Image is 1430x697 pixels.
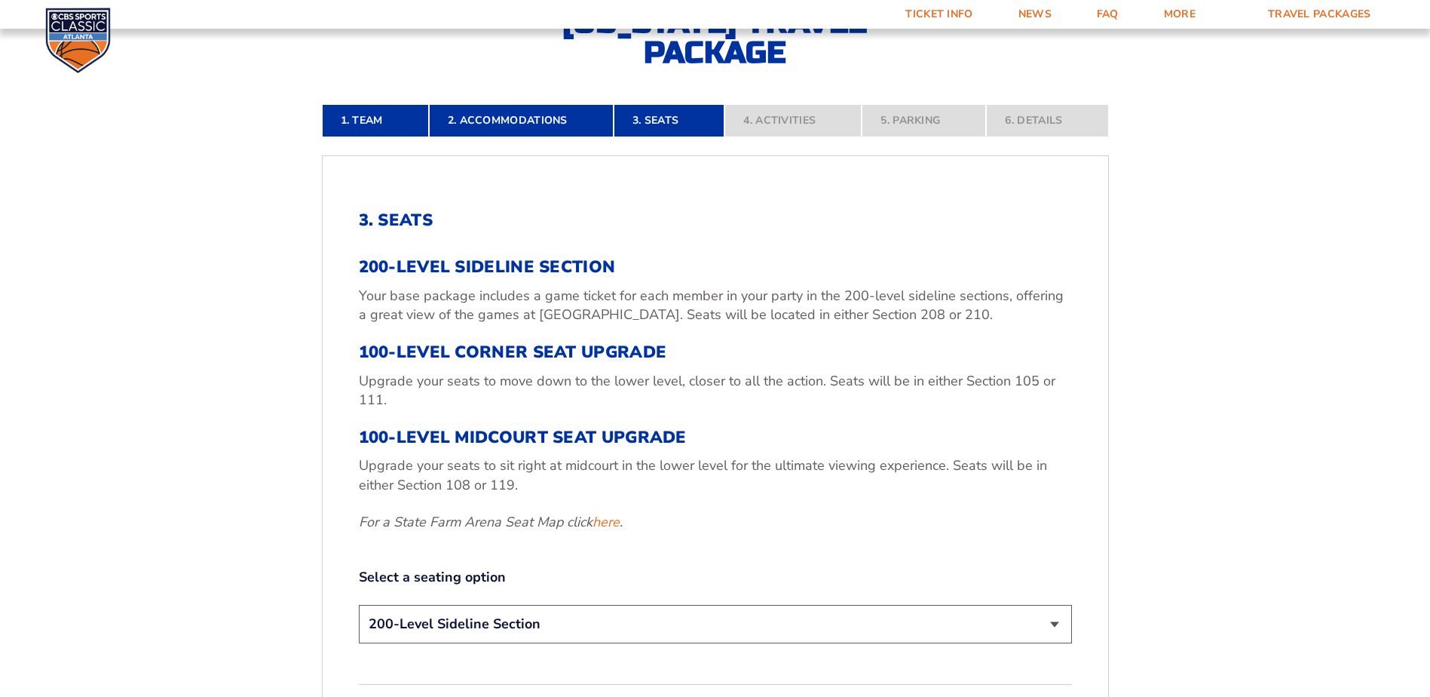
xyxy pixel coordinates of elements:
[359,287,1072,324] p: Your base package includes a game ticket for each member in your party in the 200-level sideline ...
[359,342,1072,362] h3: 100-Level Corner Seat Upgrade
[45,8,111,73] img: CBS Sports Classic
[593,513,620,532] a: here
[359,513,623,531] em: For a State Farm Arena Seat Map click .
[359,568,1072,587] label: Select a seating option
[550,8,881,68] h2: [US_STATE] Travel Package
[359,210,1072,230] h2: 3. Seats
[359,456,1072,494] p: Upgrade your seats to sit right at midcourt in the lower level for the ultimate viewing experienc...
[429,104,614,137] a: 2. Accommodations
[359,372,1072,410] p: Upgrade your seats to move down to the lower level, closer to all the action. Seats will be in ei...
[359,428,1072,447] h3: 100-Level Midcourt Seat Upgrade
[322,104,429,137] a: 1. Team
[359,257,1072,277] h3: 200-Level Sideline Section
